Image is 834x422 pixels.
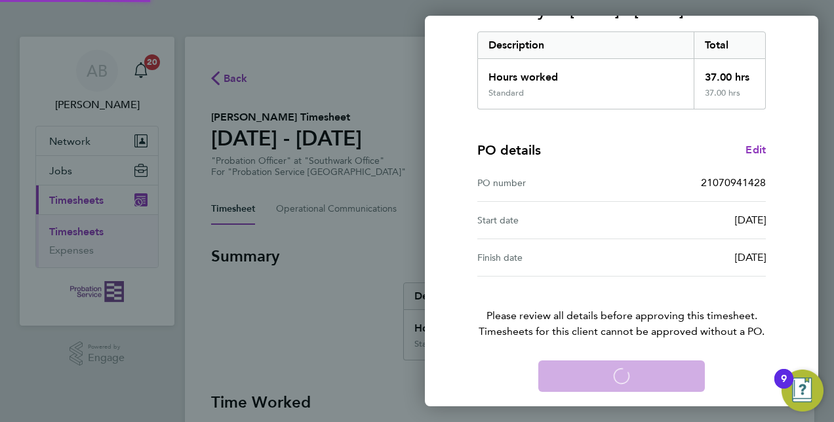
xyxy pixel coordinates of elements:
div: Summary of 29 Sep - 05 Oct 2025 [477,31,766,109]
div: 37.00 hrs [694,59,766,88]
h4: PO details [477,141,541,159]
div: 9 [781,379,787,396]
div: Finish date [477,250,622,265]
div: Description [478,32,694,58]
div: Standard [488,88,524,98]
span: Timesheets for this client cannot be approved without a PO. [462,324,782,339]
div: Total [694,32,766,58]
div: [DATE] [622,212,766,228]
div: [DATE] [622,250,766,265]
div: 37.00 hrs [694,88,766,109]
div: Start date [477,212,622,228]
a: Edit [745,142,766,158]
p: Please review all details before approving this timesheet. [462,277,782,339]
div: PO number [477,175,622,191]
button: Open Resource Center, 9 new notifications [782,370,824,412]
span: Edit [745,144,766,156]
div: Hours worked [478,59,694,88]
span: 21070941428 [701,176,766,189]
